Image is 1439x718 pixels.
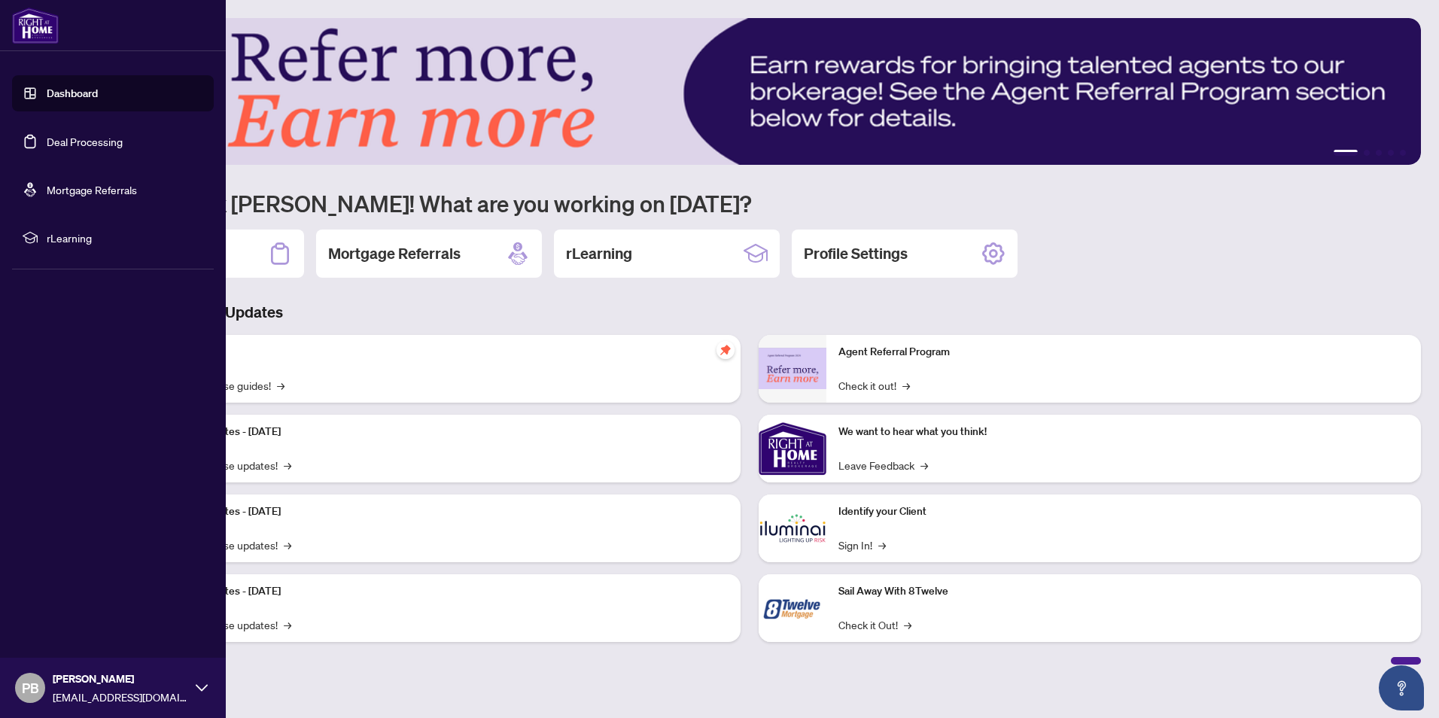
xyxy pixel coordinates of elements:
span: pushpin [716,341,735,359]
h2: Profile Settings [804,243,908,264]
a: Leave Feedback→ [838,457,928,473]
span: → [902,377,910,394]
h2: Mortgage Referrals [328,243,461,264]
h2: rLearning [566,243,632,264]
a: Mortgage Referrals [47,183,137,196]
span: [PERSON_NAME] [53,671,188,687]
img: logo [12,8,59,44]
p: Platform Updates - [DATE] [158,583,729,600]
span: [EMAIL_ADDRESS][DOMAIN_NAME] [53,689,188,705]
button: 4 [1388,150,1394,156]
span: PB [22,677,39,698]
span: → [904,616,911,633]
a: Dashboard [47,87,98,100]
img: Slide 0 [78,18,1421,165]
p: We want to hear what you think! [838,424,1409,440]
span: → [284,537,291,553]
p: Platform Updates - [DATE] [158,504,729,520]
span: → [920,457,928,473]
span: → [277,377,284,394]
a: Sign In!→ [838,537,886,553]
h1: Welcome back [PERSON_NAME]! What are you working on [DATE]? [78,189,1421,218]
button: 3 [1376,150,1382,156]
a: Check it out!→ [838,377,910,394]
p: Agent Referral Program [838,344,1409,361]
span: rLearning [47,230,203,246]
p: Platform Updates - [DATE] [158,424,729,440]
img: Sail Away With 8Twelve [759,574,826,642]
p: Sail Away With 8Twelve [838,583,1409,600]
button: 1 [1334,150,1358,156]
img: Identify your Client [759,494,826,562]
a: Deal Processing [47,135,123,148]
img: Agent Referral Program [759,348,826,389]
p: Self-Help [158,344,729,361]
span: → [284,457,291,473]
h3: Brokerage & Industry Updates [78,302,1421,323]
button: 5 [1400,150,1406,156]
button: 2 [1364,150,1370,156]
button: Open asap [1379,665,1424,710]
span: → [284,616,291,633]
span: → [878,537,886,553]
img: We want to hear what you think! [759,415,826,482]
a: Check it Out!→ [838,616,911,633]
p: Identify your Client [838,504,1409,520]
